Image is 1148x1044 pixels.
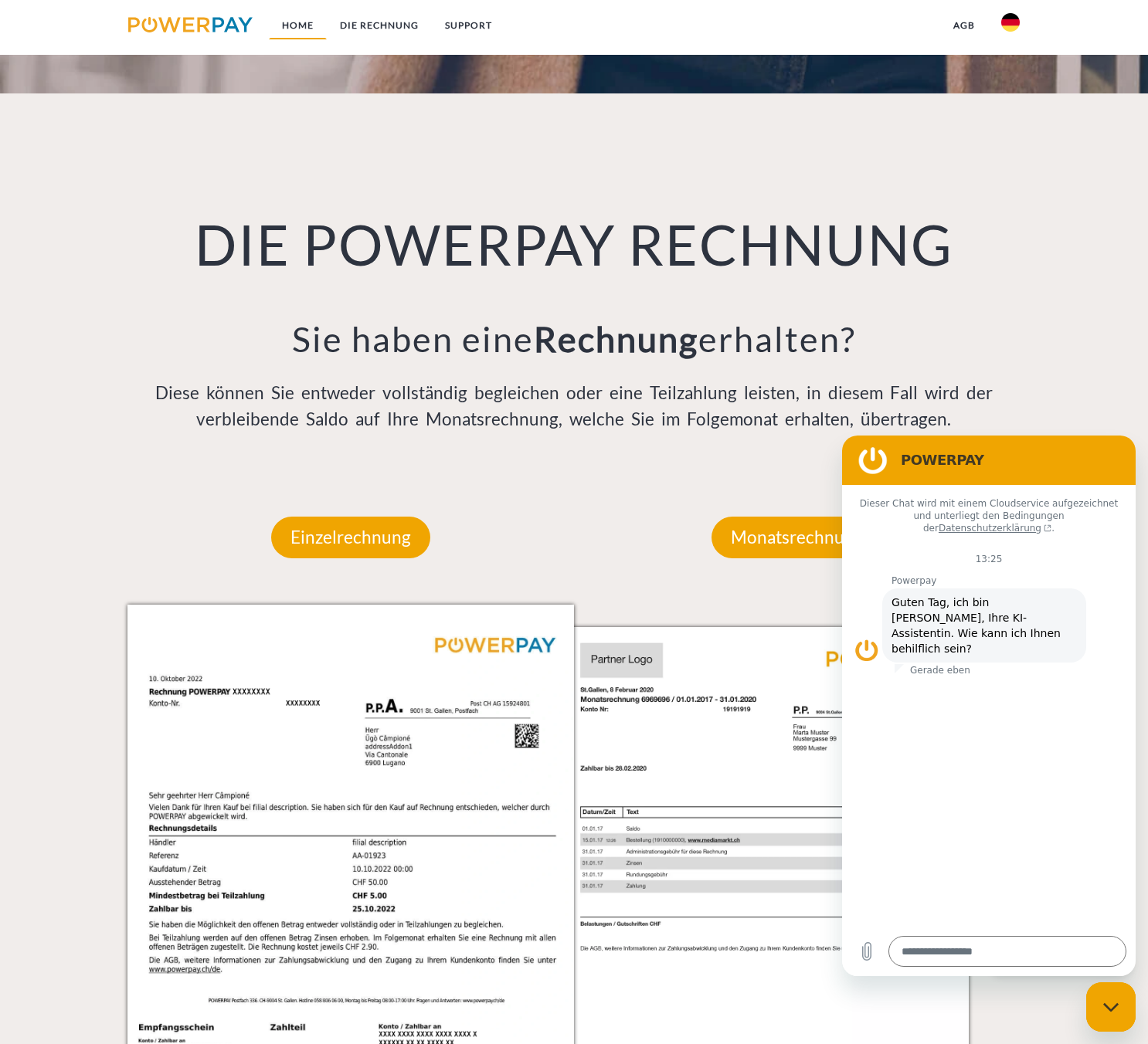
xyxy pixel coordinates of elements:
[127,317,1021,361] h3: Sie haben eine erhalten?
[327,12,432,39] a: DIE RECHNUNG
[1001,13,1020,32] img: de
[842,436,1136,976] iframe: Messaging-Fenster
[940,12,988,39] a: agb
[432,12,505,39] a: SUPPORT
[271,517,430,558] p: Einzelrechnung
[712,517,883,558] p: Monatsrechnung
[127,380,1021,432] p: Diese können Sie entweder vollständig begleichen oder eine Teilzahlung leisten, in diesem Fall wi...
[534,318,698,360] b: Rechnung
[128,17,253,32] img: logo-powerpay.svg
[127,209,1021,279] h1: DIE POWERPAY RECHNUNG
[269,12,327,39] a: Home
[1086,982,1136,1032] iframe: Schaltfläche zum Öffnen des Messaging-Fensters; Konversation läuft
